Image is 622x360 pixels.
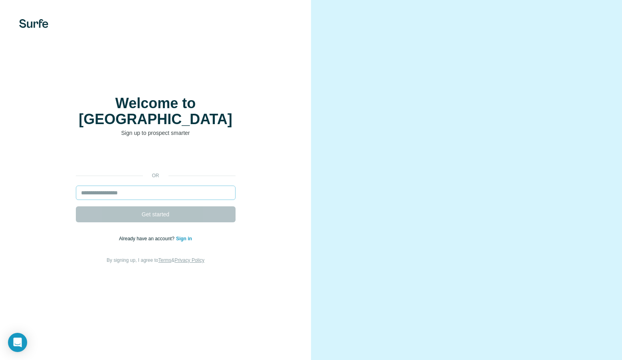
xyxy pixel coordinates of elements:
[158,257,172,263] a: Terms
[76,129,236,137] p: Sign up to prospect smarter
[76,95,236,127] h1: Welcome to [GEOGRAPHIC_DATA]
[119,236,176,241] span: Already have an account?
[19,19,48,28] img: Surfe's logo
[176,236,192,241] a: Sign in
[174,257,204,263] a: Privacy Policy
[8,333,27,352] div: Open Intercom Messenger
[107,257,204,263] span: By signing up, I agree to &
[143,172,168,179] p: or
[72,149,240,166] iframe: Sign in with Google Button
